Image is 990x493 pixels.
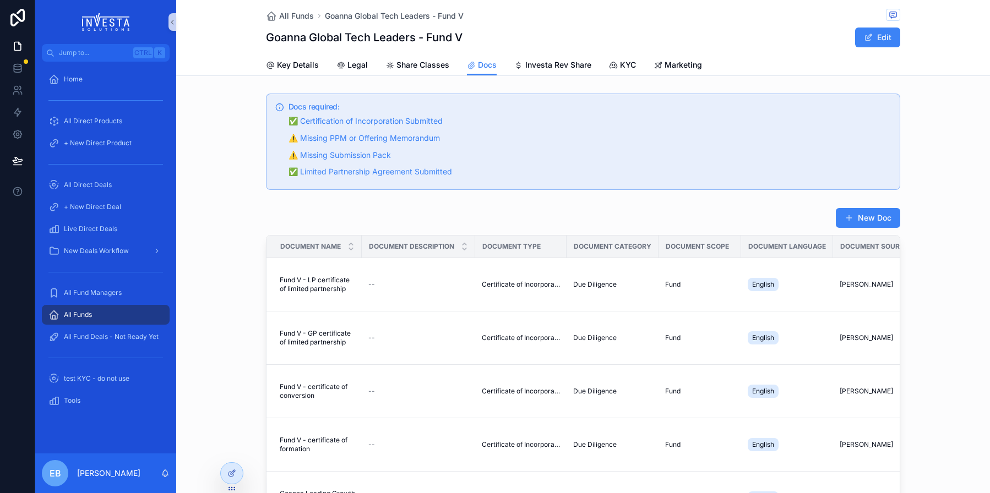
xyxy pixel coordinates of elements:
span: Fund [665,280,681,289]
span: English [752,440,774,449]
span: Document Category [574,242,651,251]
span: Key Details [277,59,319,70]
span: Document Source [840,242,909,251]
a: Marketing [654,55,702,77]
a: Tools [42,391,170,410]
a: Fund [665,280,735,289]
span: Document Name [280,242,341,251]
span: [PERSON_NAME] [840,333,893,342]
a: New Deals Workflow [42,241,170,261]
a: KYC [609,55,636,77]
span: Fund [665,440,681,449]
span: Due Diligence [573,440,617,449]
a: Certificate of Incorporation [482,440,560,449]
span: Share Classes [396,59,449,70]
span: All Fund Deals - Not Ready Yet [64,332,159,341]
span: Document Description [369,242,454,251]
a: Home [42,69,170,89]
span: English [752,333,774,342]
button: Edit [855,28,900,47]
a: Fund [665,387,735,396]
a: English [748,436,826,453]
span: Investa Rev Share [525,59,591,70]
a: -- [368,387,469,396]
span: English [752,280,774,289]
a: Live Direct Deals [42,219,170,239]
a: Certificate of Incorporation [482,280,560,289]
a: [PERSON_NAME] [840,333,923,342]
span: Home [64,75,83,84]
a: + New Direct Deal [42,197,170,217]
a: Fund V - certificate of formation [280,436,355,453]
span: Due Diligence [573,333,617,342]
a: All Fund Managers [42,283,170,303]
span: -- [368,387,375,396]
a: Legal [336,55,368,77]
a: Key Details [266,55,319,77]
span: EB [50,467,61,480]
a: test KYC - do not use [42,369,170,388]
span: -- [368,333,375,342]
span: Docs [478,59,497,70]
span: -- [368,280,375,289]
a: + New Direct Product [42,133,170,153]
p: ⚠️ Missing Submission Pack [289,149,891,162]
a: Fund [665,440,735,449]
a: Fund V - LP certificate of limited partnership [280,276,355,293]
a: Fund V - certificate of conversion [280,382,355,400]
a: Goanna Global Tech Leaders - Fund V [325,10,464,21]
span: Due Diligence [573,280,617,289]
a: All Direct Products [42,111,170,131]
span: Due Diligence [573,387,617,396]
button: Jump to...CtrlK [42,44,170,62]
a: [PERSON_NAME] [840,280,923,289]
span: + New Direct Deal [64,202,121,211]
a: Docs [467,55,497,76]
a: Due Diligence [573,387,652,396]
a: Due Diligence [573,280,652,289]
span: Ctrl [133,47,153,58]
a: Certificate of Incorporation [482,387,560,396]
span: K [155,48,164,57]
a: All Funds [266,10,314,21]
h5: Docs required: [289,103,891,111]
span: Live Direct Deals [64,224,117,233]
span: All Funds [64,310,92,319]
span: KYC [620,59,636,70]
a: English [748,382,826,400]
p: [PERSON_NAME] [77,468,140,479]
a: [PERSON_NAME] [840,440,923,449]
a: Certificate of Incorporation [482,333,560,342]
span: Marketing [665,59,702,70]
span: Legal [347,59,368,70]
span: Jump to... [59,48,129,57]
span: [PERSON_NAME] [840,280,893,289]
span: All Funds [279,10,314,21]
a: [PERSON_NAME] [840,387,923,396]
a: Due Diligence [573,333,652,342]
a: Share Classes [385,55,449,77]
span: Fund V - GP certificate of limited partnership [280,329,355,347]
a: Investa Rev Share [514,55,591,77]
span: Fund [665,387,681,396]
span: All Direct Products [64,117,122,125]
a: Fund [665,333,735,342]
span: All Direct Deals [64,180,112,189]
a: All Funds [42,305,170,325]
button: New Doc [836,208,900,228]
p: ✅ Certification of Incorporation Submitted [289,115,891,128]
span: New Deals Workflow [64,246,129,255]
span: English [752,387,774,396]
a: -- [368,280,469,289]
span: Document Scope [666,242,729,251]
a: All Fund Deals - Not Ready Yet [42,327,170,347]
span: test KYC - do not use [64,374,129,383]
